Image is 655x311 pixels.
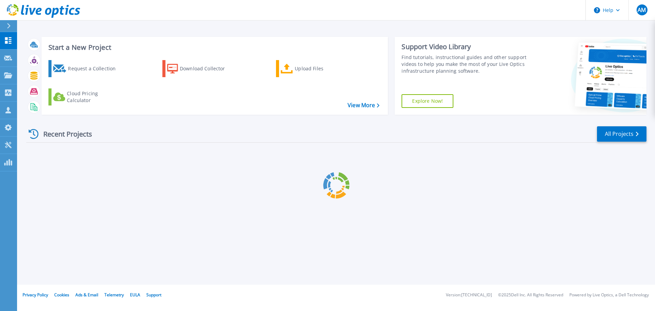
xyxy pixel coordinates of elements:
a: Telemetry [104,292,124,298]
a: Ads & Email [75,292,98,298]
a: Privacy Policy [23,292,48,298]
div: Request a Collection [68,62,122,75]
a: Support [146,292,161,298]
a: Download Collector [162,60,238,77]
a: Request a Collection [48,60,125,77]
li: Version: [TECHNICAL_ID] [446,293,492,297]
a: EULA [130,292,140,298]
div: Find tutorials, instructional guides and other support videos to help you make the most of your L... [402,54,530,74]
div: Support Video Library [402,42,530,51]
a: Explore Now! [402,94,453,108]
a: All Projects [597,126,646,142]
h3: Start a New Project [48,44,379,51]
a: Upload Files [276,60,352,77]
div: Download Collector [180,62,234,75]
a: Cookies [54,292,69,298]
div: Recent Projects [26,126,101,142]
a: Cloud Pricing Calculator [48,88,125,105]
span: AM [638,7,646,13]
a: View More [348,102,379,109]
div: Cloud Pricing Calculator [67,90,121,104]
li: © 2025 Dell Inc. All Rights Reserved [498,293,563,297]
li: Powered by Live Optics, a Dell Technology [569,293,649,297]
div: Upload Files [295,62,349,75]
